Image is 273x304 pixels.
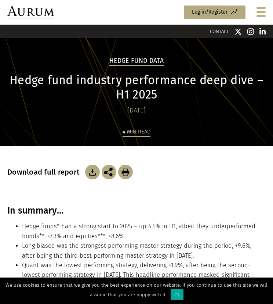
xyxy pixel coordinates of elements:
img: Download Article [118,165,133,179]
div: [DATE] [7,105,266,116]
a: CONTACT [210,29,229,34]
img: Twitter icon [234,28,242,35]
img: Download Article [85,165,100,179]
li: Hedge funds* had a strong start to 2025 – up 4.5% in H1, albeit they underperformed bonds**, +7.3... [22,222,266,241]
h2: Hedge Fund Data [109,57,164,66]
img: Linkedin icon [259,28,266,35]
img: Share this post [102,165,116,179]
h1: Hedge fund industry performance deep dive – H1 2025 [7,73,266,102]
div: 4 min read [123,127,150,137]
h3: Download full report [7,168,83,176]
li: Quant was the lowest performing strategy, delivering +1.9%, after being the second-lowest perform... [22,261,266,290]
div: Ok [171,289,183,300]
img: Instagram icon [247,28,254,35]
h3: In summary… [7,205,266,216]
li: Long biased was the strongest performing master strategy during the period, +9.6%, after being th... [22,241,266,261]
